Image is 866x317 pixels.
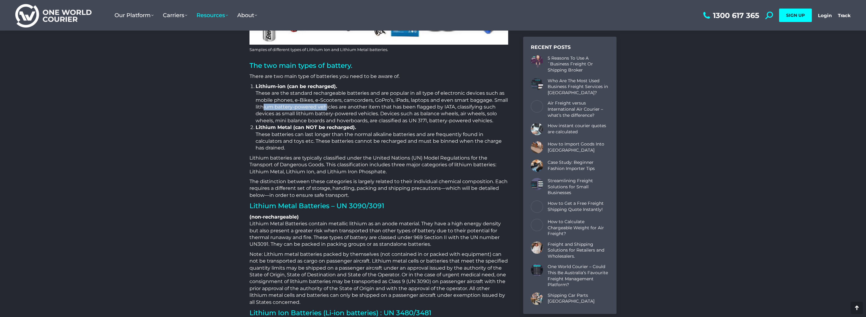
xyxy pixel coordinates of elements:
p: Samples of different types of Lithium Ion and Lithium Metal batteries. [249,47,508,52]
a: Post image [531,160,543,172]
a: Post image [531,178,543,190]
a: How to Import Goods Into [GEOGRAPHIC_DATA] [548,141,609,153]
h2: Lithium Metal Batteries – UN 3090/3091 [249,202,508,211]
p: Note: Lithium metal batteries packed by themselves (not contained in or packed with equipment) ca... [249,251,508,306]
a: One World Courier – Could This Be Australia’s Favourite Freight Management Platform? [548,264,609,288]
a: 1300 617 365 [702,12,759,19]
li: These are the standard rechargeable batteries and are popular in all type of electronic devices s... [256,83,508,124]
p: Lithium Metal Batteries contain metallic lithium as an anode material. They have a high energy de... [249,214,508,248]
span: SIGN UP [786,13,805,18]
span: Resources [197,12,228,19]
span: Our Platform [114,12,154,19]
span: About [237,12,257,19]
a: About [233,6,262,25]
a: Post image [531,100,543,112]
div: Recent Posts [531,44,609,51]
a: Post image [531,55,543,68]
a: Post image [531,78,543,90]
img: One World Courier [15,3,92,28]
a: Post image [531,201,543,213]
a: Post image [531,293,543,305]
a: Login [818,13,832,18]
a: Post image [531,219,543,231]
a: Track [838,13,851,18]
a: How instant courier quotes are calculated [548,123,609,135]
a: Streamlining Freight Solutions for Small Businesses [548,178,609,196]
a: Post image [531,264,543,276]
a: Our Platform [110,6,158,25]
a: How to Calculate Chargeable Weight for Air Freight? [548,219,609,237]
strong: (non-rechargeable) [249,214,299,220]
a: Post image [531,241,543,254]
p: There are two main type of batteries you need to be aware of. [249,73,508,80]
strong: Lithium Metal (can NOT be recharged). [256,124,356,130]
a: SIGN UP [779,9,812,22]
a: Post image [531,123,543,135]
a: Air Freight versus International Air Courier – what’s the difference? [548,100,609,118]
a: Freight and Shipping Solutions for Retailers and Wholesalers. [548,241,609,260]
a: Shipping Car Parts [GEOGRAPHIC_DATA] [548,293,609,304]
strong: Lithium-ion (can be recharged). [256,83,337,89]
p: The distinction between these categories is largely related to their individual chemical composit... [249,178,508,199]
a: Who Are The Most Used Business Freight Services in [GEOGRAPHIC_DATA]? [548,78,609,96]
a: 5 Reasons To Use A `Business Freight Or Shipping Broker [548,55,609,73]
li: These batteries can last longer than the normal alkaline batteries and are frequently found in ca... [256,124,508,152]
a: Carriers [158,6,192,25]
a: Post image [531,141,543,153]
p: Lithium batteries are typically classified under the United Nations (UN) Model Regulations for th... [249,155,508,175]
a: How to Get a Free Freight Shipping Quote Instantly! [548,201,609,212]
span: Carriers [163,12,187,19]
a: Case Study: Beginner Fashion Importer Tips [548,160,609,171]
a: Resources [192,6,233,25]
